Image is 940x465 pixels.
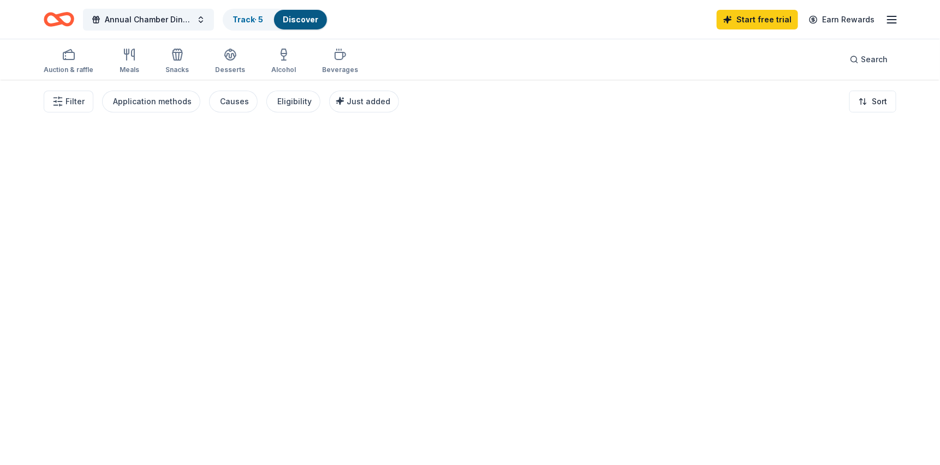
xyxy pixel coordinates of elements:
button: Alcohol [271,44,296,80]
a: Track· 5 [233,15,263,24]
button: Filter [44,91,93,112]
div: Alcohol [271,65,296,74]
span: Search [861,53,888,66]
div: Meals [120,65,139,74]
span: Just added [347,97,390,106]
button: Snacks [165,44,189,80]
button: Beverages [322,44,358,80]
button: Just added [329,91,399,112]
button: Meals [120,44,139,80]
span: Sort [872,95,887,108]
div: Eligibility [277,95,312,108]
button: Causes [209,91,258,112]
div: Beverages [322,65,358,74]
div: Snacks [165,65,189,74]
a: Home [44,7,74,32]
div: Auction & raffle [44,65,93,74]
button: Eligibility [266,91,320,112]
div: Application methods [113,95,192,108]
button: Track· 5Discover [223,9,328,31]
button: Annual Chamber Dinner [83,9,214,31]
button: Sort [849,91,896,112]
span: Filter [66,95,85,108]
a: Start free trial [717,10,798,29]
button: Application methods [102,91,200,112]
button: Auction & raffle [44,44,93,80]
a: Earn Rewards [802,10,881,29]
div: Causes [220,95,249,108]
div: Desserts [215,65,245,74]
button: Desserts [215,44,245,80]
button: Search [841,49,896,70]
a: Discover [283,15,318,24]
span: Annual Chamber Dinner [105,13,192,26]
